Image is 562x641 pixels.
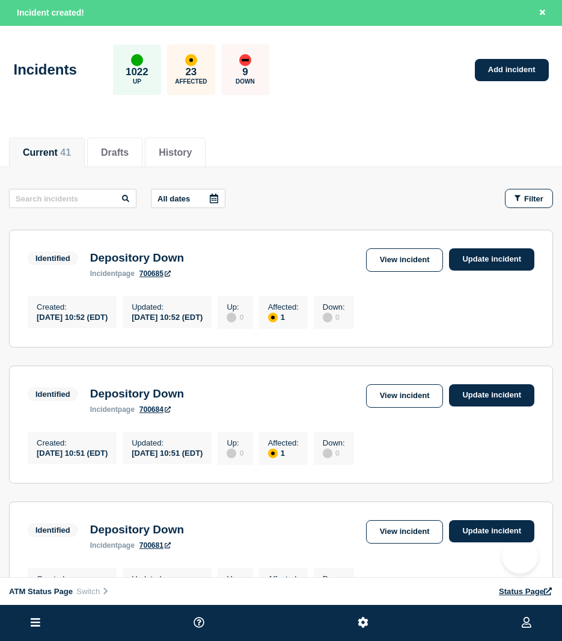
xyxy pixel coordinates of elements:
[242,66,248,78] p: 9
[475,59,549,81] a: Add incident
[449,520,534,542] a: Update incident
[14,61,77,78] h1: Incidents
[131,54,143,66] div: up
[132,311,203,322] div: [DATE] 10:52 (EDT)
[90,269,118,278] span: incident
[17,8,84,17] span: Incident created!
[139,541,171,550] a: 700681
[9,189,136,208] input: Search incidents
[132,438,203,447] p: Updated :
[268,574,299,583] p: Affected :
[227,449,236,458] div: disabled
[239,54,251,66] div: down
[185,54,197,66] div: affected
[323,311,345,322] div: 0
[449,248,534,271] a: Update incident
[535,6,550,20] button: Close banner
[323,449,332,458] div: disabled
[268,449,278,458] div: affected
[28,523,78,537] span: Identified
[37,447,108,458] div: [DATE] 10:51 (EDT)
[323,313,332,322] div: disabled
[268,438,299,447] p: Affected :
[90,387,184,400] h3: Depository Down
[157,194,190,203] p: All dates
[23,147,71,158] button: Current 41
[132,302,203,311] p: Updated :
[90,405,135,414] p: page
[366,248,444,272] a: View incident
[132,574,203,583] p: Updated :
[227,313,236,322] div: disabled
[151,189,225,208] button: All dates
[227,311,243,322] div: 0
[505,189,553,208] button: Filter
[90,523,184,536] h3: Depository Down
[90,541,118,550] span: incident
[126,66,148,78] p: 1022
[268,313,278,322] div: affected
[37,438,108,447] p: Created :
[323,302,345,311] p: Down :
[28,387,78,401] span: Identified
[90,405,118,414] span: incident
[73,586,113,597] button: Switch
[227,438,243,447] p: Up :
[37,311,108,322] div: [DATE] 10:52 (EDT)
[185,66,197,78] p: 23
[449,384,534,406] a: Update incident
[366,384,444,408] a: View incident
[323,447,345,458] div: 0
[366,520,444,544] a: View incident
[236,78,255,85] p: Down
[175,78,207,85] p: Affected
[90,251,184,265] h3: Depository Down
[9,587,73,596] span: ATM Status Page
[227,447,243,458] div: 0
[101,147,129,158] button: Drafts
[37,574,108,583] p: Created :
[90,269,135,278] p: page
[323,438,345,447] p: Down :
[159,147,192,158] button: History
[499,587,553,596] a: Status Page
[227,574,243,583] p: Up :
[502,538,538,574] iframe: Help Scout Beacon - Open
[323,574,345,583] p: Down :
[132,447,203,458] div: [DATE] 10:51 (EDT)
[133,78,141,85] p: Up
[139,269,171,278] a: 700685
[268,311,299,322] div: 1
[28,251,78,265] span: Identified
[268,302,299,311] p: Affected :
[268,447,299,458] div: 1
[60,147,71,158] span: 41
[139,405,171,414] a: 700684
[227,302,243,311] p: Up :
[524,194,543,203] span: Filter
[37,302,108,311] p: Created :
[90,541,135,550] p: page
